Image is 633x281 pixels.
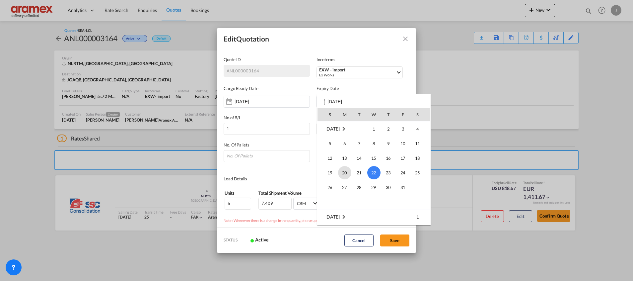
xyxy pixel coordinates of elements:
td: November 2025 [317,210,367,225]
td: Wednesday October 8 2025 [367,136,381,151]
td: Friday October 17 2025 [396,151,410,165]
td: Sunday October 19 2025 [317,165,337,180]
span: [DATE] [325,214,340,220]
td: Thursday October 30 2025 [381,180,396,195]
span: 17 [396,151,410,165]
span: 15 [367,151,381,165]
p: In case of roll-overs and/or departure delays all charges like storage / demurrage that may occur... [7,58,178,72]
span: 27 [338,181,351,194]
tr: Week 3 [317,151,430,165]
td: Monday October 20 2025 [337,165,352,180]
td: Friday October 10 2025 [396,136,410,151]
tr: Week 1 [317,210,430,225]
tr: Week undefined [317,195,430,210]
span: 25 [411,166,424,179]
span: 22 [367,166,381,179]
span: 20 [338,166,351,179]
span: 2 [382,122,395,136]
span: [DATE] [325,126,340,132]
td: Monday October 13 2025 [337,151,352,165]
span: 31 [396,181,410,194]
th: W [367,108,381,121]
span: 8 [367,137,381,150]
span: 7 [353,137,366,150]
td: Saturday October 4 2025 [410,122,430,137]
p: When the carrier decides to roll-over the booking / shipment, rates for the new vessel / sailing ... [7,40,178,54]
span: 19 [323,166,337,179]
td: Thursday October 23 2025 [381,165,396,180]
span: 1 [367,122,381,136]
td: Friday October 31 2025 [396,180,410,195]
td: October 2025 [317,122,367,137]
span: 18 [411,151,424,165]
td: Thursday October 16 2025 [381,151,396,165]
th: T [352,108,367,121]
td: Thursday October 9 2025 [381,136,396,151]
span: 4 [411,122,424,136]
td: Sunday October 26 2025 [317,180,337,195]
tr: Week 5 [317,180,430,195]
td: Sunday October 5 2025 [317,136,337,151]
span: 23 [382,166,395,179]
span: 11 [411,137,424,150]
td: Wednesday October 22 2025 [367,165,381,180]
span: 29 [367,181,381,194]
span: 3 [396,122,410,136]
td: Saturday October 25 2025 [410,165,430,180]
td: Wednesday October 1 2025 [367,122,381,137]
span: 24 [396,166,410,179]
span: 5 [323,137,337,150]
td: Saturday October 18 2025 [410,151,430,165]
td: Sunday October 12 2025 [317,151,337,165]
tr: Week 1 [317,122,430,137]
th: M [337,108,352,121]
th: S [410,108,430,121]
tr: Week 4 [317,165,430,180]
td: Tuesday October 21 2025 [352,165,367,180]
span: 1 [411,210,424,224]
td: Tuesday October 14 2025 [352,151,367,165]
body: Editor, editor2 [7,7,178,189]
th: F [396,108,410,121]
th: T [381,108,396,121]
span: 12 [323,151,337,165]
span: 14 [353,151,366,165]
tr: Week 2 [317,136,430,151]
td: Wednesday October 29 2025 [367,180,381,195]
td: Thursday October 2 2025 [381,122,396,137]
td: Tuesday October 7 2025 [352,136,367,151]
td: Monday October 6 2025 [337,136,352,151]
span: 30 [382,181,395,194]
td: Saturday November 1 2025 [410,210,430,225]
span: 9 [382,137,395,150]
td: Friday October 3 2025 [396,122,410,137]
p: Subject to space and availability of equipment and trucks. [7,18,178,25]
td: Monday October 27 2025 [337,180,352,195]
span: 28 [353,181,366,194]
td: Wednesday October 15 2025 [367,151,381,165]
th: S [317,108,337,121]
td: Saturday October 11 2025 [410,136,430,151]
p: Freight & trucking related charges are valid at time of shipment (VATOS). [7,7,178,14]
td: Friday October 24 2025 [396,165,410,180]
span: 10 [396,137,410,150]
span: 21 [353,166,366,179]
span: 6 [338,137,351,150]
p: Subject to demurrage/detention at both sides on the terminal. [7,29,178,36]
span: 16 [382,151,395,165]
span: 26 [323,181,337,194]
td: Tuesday October 28 2025 [352,180,367,195]
span: 13 [338,151,351,165]
md-calendar: Calendar [317,108,430,225]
